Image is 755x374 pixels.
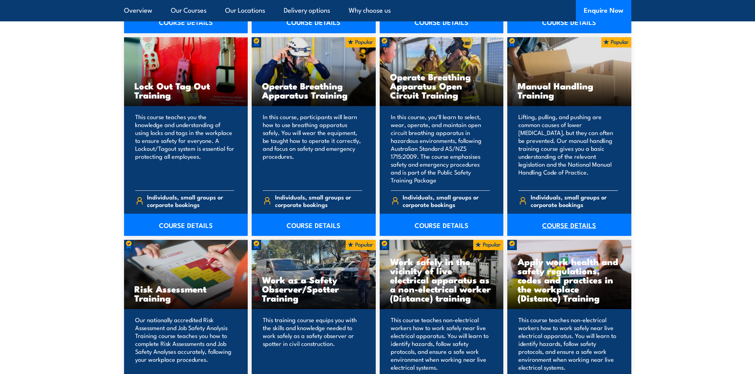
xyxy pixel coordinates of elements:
[507,214,631,236] a: COURSE DETAILS
[518,257,621,302] h3: Apply work health and safety regulations, codes and practices in the workplace (Distance) Training
[390,72,493,99] h3: Operate Breathing Apparatus Open Circuit Training
[124,214,248,236] a: COURSE DETAILS
[135,113,235,184] p: This course teaches you the knowledge and understanding of using locks and tags in the workplace ...
[262,275,365,302] h3: Work as a Safety Observer/Spotter Training
[263,113,362,184] p: In this course, participants will learn how to use breathing apparatus safely. You will wear the ...
[252,214,376,236] a: COURSE DETAILS
[135,316,235,371] p: Our nationally accredited Risk Assessment and Job Safety Analysis Training course teaches you how...
[134,81,238,99] h3: Lock Out Tag Out Training
[380,214,504,236] a: COURSE DETAILS
[275,193,362,208] span: Individuals, small groups or corporate bookings
[391,316,490,371] p: This course teaches non-electrical workers how to work safely near live electrical apparatus. You...
[147,193,234,208] span: Individuals, small groups or corporate bookings
[531,193,618,208] span: Individuals, small groups or corporate bookings
[124,11,248,33] a: COURSE DETAILS
[507,11,631,33] a: COURSE DETAILS
[252,11,376,33] a: COURSE DETAILS
[262,81,365,99] h3: Operate Breathing Apparatus Training
[134,284,238,302] h3: Risk Assessment Training
[390,257,493,302] h3: Work safely in the vicinity of live electrical apparatus as a non-electrical worker (Distance) tr...
[391,113,490,184] p: In this course, you'll learn to select, wear, operate, and maintain open circuit breathing appara...
[380,11,504,33] a: COURSE DETAILS
[518,81,621,99] h3: Manual Handling Training
[263,316,362,371] p: This training course equips you with the skills and knowledge needed to work safely as a safety o...
[403,193,490,208] span: Individuals, small groups or corporate bookings
[518,113,618,184] p: Lifting, pulling, and pushing are common causes of lower [MEDICAL_DATA], but they can often be pr...
[518,316,618,371] p: This course teaches non-electrical workers how to work safely near live electrical apparatus. You...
